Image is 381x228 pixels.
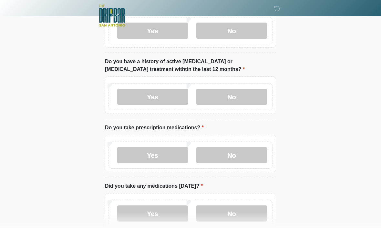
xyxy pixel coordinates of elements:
[117,147,188,164] label: Yes
[117,206,188,222] label: Yes
[98,5,125,27] img: The DRIPBaR - San Antonio Fossil Creek Logo
[196,147,267,164] label: No
[105,58,276,74] label: Do you have a history of active [MEDICAL_DATA] or [MEDICAL_DATA] treatment withtin the last 12 mo...
[117,89,188,105] label: Yes
[196,206,267,222] label: No
[105,124,204,132] label: Do you take prescription medications?
[196,89,267,105] label: No
[105,183,203,190] label: Did you take any medications [DATE]?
